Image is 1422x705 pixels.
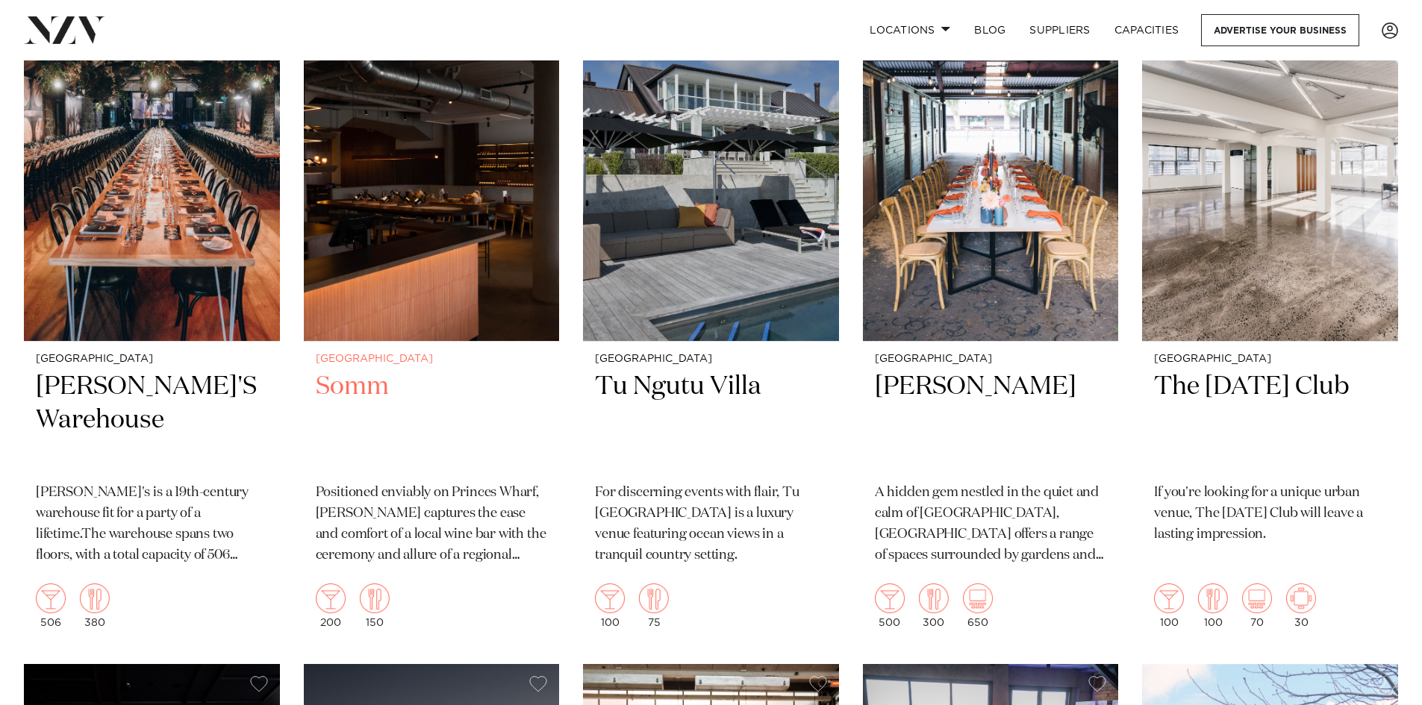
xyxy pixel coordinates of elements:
[858,14,962,46] a: Locations
[36,583,66,628] div: 506
[875,583,905,628] div: 500
[1198,583,1228,628] div: 100
[963,583,993,613] img: theatre.png
[316,370,548,471] h2: Somm
[1286,583,1316,628] div: 30
[1154,354,1386,365] small: [GEOGRAPHIC_DATA]
[595,583,625,628] div: 100
[875,583,905,613] img: cocktail.png
[360,583,390,613] img: dining.png
[1242,583,1272,613] img: theatre.png
[36,370,268,471] h2: [PERSON_NAME]'S Warehouse
[875,370,1107,471] h2: [PERSON_NAME]
[919,583,949,628] div: 300
[919,583,949,613] img: dining.png
[316,583,346,628] div: 200
[639,583,669,628] div: 75
[36,354,268,365] small: [GEOGRAPHIC_DATA]
[360,583,390,628] div: 150
[1017,14,1102,46] a: SUPPLIERS
[595,583,625,613] img: cocktail.png
[963,583,993,628] div: 650
[875,354,1107,365] small: [GEOGRAPHIC_DATA]
[80,583,110,613] img: dining.png
[595,370,827,471] h2: Tu Ngutu Villa
[316,483,548,566] p: Positioned enviably on Princes Wharf, [PERSON_NAME] captures the ease and comfort of a local wine...
[1198,583,1228,613] img: dining.png
[875,483,1107,566] p: A hidden gem nestled in the quiet and calm of [GEOGRAPHIC_DATA], [GEOGRAPHIC_DATA] offers a range...
[316,354,548,365] small: [GEOGRAPHIC_DATA]
[1286,583,1316,613] img: meeting.png
[36,583,66,613] img: cocktail.png
[80,583,110,628] div: 380
[1154,583,1184,628] div: 100
[36,483,268,566] p: [PERSON_NAME]'s is a 19th-century warehouse fit for a party of a lifetime.The warehouse spans two...
[962,14,1017,46] a: BLOG
[316,583,346,613] img: cocktail.png
[1242,583,1272,628] div: 70
[595,354,827,365] small: [GEOGRAPHIC_DATA]
[1103,14,1191,46] a: Capacities
[639,583,669,613] img: dining.png
[1201,14,1359,46] a: Advertise your business
[1154,370,1386,471] h2: The [DATE] Club
[1154,583,1184,613] img: cocktail.png
[1154,483,1386,545] p: If you're looking for a unique urban venue, The [DATE] Club will leave a lasting impression.
[595,483,827,566] p: For discerning events with flair, Tu [GEOGRAPHIC_DATA] is a luxury venue featuring ocean views in...
[24,16,105,43] img: nzv-logo.png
